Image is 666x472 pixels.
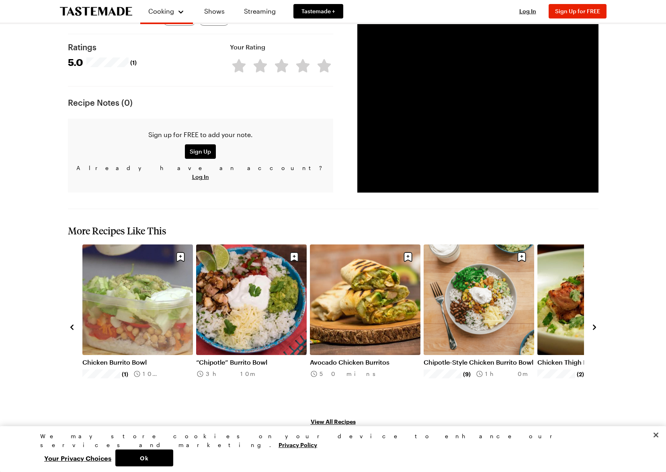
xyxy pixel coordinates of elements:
a: Tastemade + [293,4,343,18]
button: Save recipe [400,249,416,265]
h2: More Recipes Like This [68,225,598,236]
span: Sign Up [190,148,211,156]
a: To Tastemade Home Page [60,7,132,16]
span: 5.0 [68,57,83,68]
button: Close [647,426,665,444]
a: “Chipotle” Burrito Bowl [196,358,307,366]
button: Sign Up for FREE [549,4,607,18]
button: Sign Up [185,144,216,159]
span: Log In [519,8,536,14]
a: Chicken Thigh Rice Bowls [537,358,648,366]
div: 8 / 8 [537,244,651,409]
a: Avocado Chicken Burritos [310,358,420,366]
button: Log In [192,173,209,181]
div: 5/5 stars from 1 reviews [86,59,137,66]
div: Privacy [40,432,619,466]
div: 5 / 8 [196,244,310,409]
p: Sign up for FREE to add your note. [74,130,327,140]
h4: Your Rating [230,42,265,52]
a: More information about your privacy, opens in a new tab [279,441,317,448]
div: 4 / 8 [82,244,196,409]
button: Ok [115,449,173,466]
a: View All Recipes [68,417,598,426]
h4: Recipe Notes ( 0 ) [68,98,333,107]
h4: Ratings [68,42,137,52]
div: 6 / 8 [310,244,424,409]
span: Cooking [148,7,174,15]
span: Sign Up for FREE [555,8,600,14]
button: Your Privacy Choices [40,449,115,466]
p: Already have an account? [74,164,327,181]
button: Save recipe [173,249,188,265]
div: We may store cookies on your device to enhance our services and marketing. [40,432,619,449]
button: Save recipe [287,249,302,265]
button: Save recipe [514,249,529,265]
button: Log In [512,7,544,15]
button: Cooking [148,3,185,19]
div: 7 / 8 [424,244,537,409]
span: (1) [130,58,137,66]
button: navigate to next item [590,322,598,332]
a: Chicken Burrito Bowl [82,358,193,366]
button: navigate to previous item [68,322,76,332]
a: Chipotle-Style Chicken Burrito Bowl [424,358,534,366]
span: Tastemade + [301,7,335,15]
